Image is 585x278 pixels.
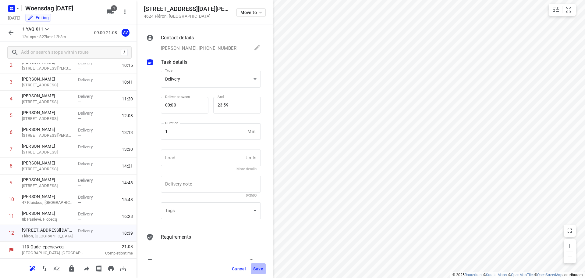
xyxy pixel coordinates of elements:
[465,273,482,277] a: Routetitan
[146,233,261,252] div: Requirements
[10,62,12,68] div: 2
[161,59,187,66] p: Task details
[78,194,101,200] p: Delivery
[232,266,246,271] span: Cancel
[511,273,534,277] a: OpenMapTiles
[27,15,49,21] div: You are currently in edit mode.
[78,133,81,138] span: —
[9,197,14,202] div: 10
[9,230,14,236] div: 12
[22,93,73,99] p: [PERSON_NAME]
[22,160,73,166] p: [PERSON_NAME]
[22,149,73,155] p: [STREET_ADDRESS]
[251,263,266,274] button: Save
[22,99,73,105] p: [STREET_ADDRESS]
[22,76,73,82] p: [PERSON_NAME]
[122,113,133,119] span: 12:08
[119,30,132,35] span: Assigned to Axel Verzele
[22,26,43,32] p: 1-YAQ-011
[23,3,102,13] h5: Woensdag 10 September
[161,233,191,241] p: Requirements
[22,227,73,233] p: [STREET_ADDRESS][DATE][PERSON_NAME]
[122,29,129,37] div: AV
[78,83,81,87] span: —
[208,106,213,110] p: —
[121,49,128,56] div: /
[119,6,131,18] button: More
[161,71,261,88] div: Delivery
[78,228,101,234] p: Delivery
[78,167,81,171] span: —
[78,99,81,104] span: —
[78,77,101,83] p: Delivery
[22,200,73,206] p: 47 Kluisbos, [GEOGRAPHIC_DATA]
[104,6,116,18] button: 1
[78,66,81,70] span: —
[26,265,38,271] span: Reoptimize route
[236,8,266,17] button: Move to
[78,211,101,217] p: Delivery
[562,4,575,16] button: Fit zoom
[10,163,12,169] div: 8
[10,129,12,135] div: 6
[486,273,507,277] a: Stadia Maps
[229,263,248,274] button: Cancel
[80,265,93,271] span: Share route
[38,265,51,271] span: Reverse route
[5,14,23,21] h5: Project date
[253,266,263,271] span: Save
[122,230,133,236] span: 18:39
[22,193,73,200] p: [PERSON_NAME]
[111,5,117,11] span: 1
[10,113,12,118] div: 5
[122,146,133,152] span: 13:30
[117,265,129,271] span: Download route
[144,5,229,13] h5: [STREET_ADDRESS][DATE][PERSON_NAME]
[247,128,257,135] p: Min.
[22,210,73,216] p: [PERSON_NAME]
[22,34,66,40] p: 12 stops • 827km • 12h3m
[93,265,105,271] span: Print shipping labels
[246,154,257,161] p: Units
[122,213,133,219] span: 16:28
[122,129,133,135] span: 13:13
[122,79,133,85] span: 10:41
[22,250,85,256] p: [GEOGRAPHIC_DATA], [GEOGRAPHIC_DATA]
[22,110,73,116] p: [PERSON_NAME]
[22,166,73,172] p: [STREET_ADDRESS]
[122,197,133,203] span: 15:48
[51,265,63,271] span: Sort by time window
[78,177,101,183] p: Delivery
[22,132,73,139] p: [STREET_ADDRESS][PERSON_NAME]
[10,79,12,85] div: 3
[22,177,73,183] p: [PERSON_NAME]
[105,265,117,271] span: Print route
[22,244,85,250] p: 119 Oude Ieperseweg
[78,150,81,154] span: —
[161,34,194,42] p: Contact details
[161,45,238,52] p: [PERSON_NAME], [PHONE_NUMBER]
[144,14,229,19] p: 4624 Fléron , [GEOGRAPHIC_DATA]
[161,202,261,219] div: ​
[22,233,73,239] p: Fléron, [GEOGRAPHIC_DATA]
[78,183,81,188] span: —
[94,30,119,36] p: 09:00-21:08
[93,244,133,250] span: 21:08
[452,273,583,277] li: © 2025 , © , © © contributors
[10,180,12,186] div: 9
[122,96,133,102] span: 11:20
[9,213,14,219] div: 11
[122,62,133,68] span: 10:15
[78,110,101,116] p: Delivery
[78,144,101,150] p: Delivery
[78,116,81,121] span: —
[22,143,73,149] p: [PERSON_NAME]
[78,200,81,205] span: —
[10,96,12,102] div: 4
[22,183,73,189] p: 30 Rue du Bois de Moxhe, Héron
[22,116,73,122] p: [STREET_ADDRESS]
[78,234,81,238] span: —
[549,4,576,16] div: small contained button group
[537,273,562,277] a: OpenStreetMap
[246,193,257,197] span: 0/2500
